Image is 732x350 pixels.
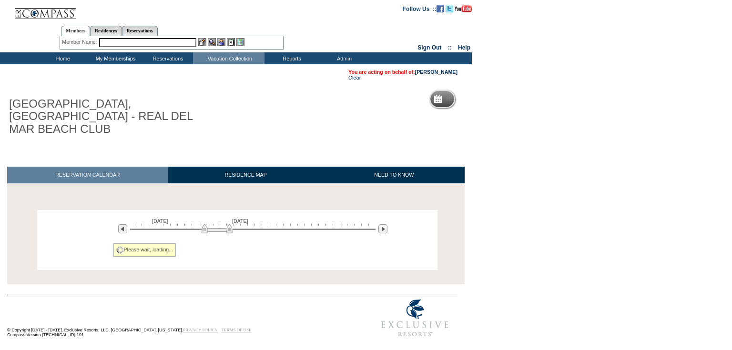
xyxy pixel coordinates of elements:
img: Previous [118,224,127,233]
img: Impersonate [217,38,225,46]
a: Become our fan on Facebook [437,5,444,11]
span: :: [448,44,452,51]
td: Reservations [141,52,193,64]
img: b_edit.gif [198,38,206,46]
a: Reservations [122,26,158,36]
a: NEED TO KNOW [323,167,465,183]
td: Home [36,52,88,64]
td: Vacation Collection [193,52,264,64]
td: My Memberships [88,52,141,64]
img: Follow us on Twitter [446,5,453,12]
a: Residences [90,26,122,36]
td: Admin [317,52,369,64]
div: Member Name: [62,38,99,46]
h5: Reservation Calendar [446,96,519,102]
img: Reservations [227,38,235,46]
div: Please wait, loading... [113,243,176,257]
a: Help [458,44,470,51]
a: Clear [348,75,361,80]
td: © Copyright [DATE] - [DATE]. Exclusive Resorts, LLC. [GEOGRAPHIC_DATA], [US_STATE]. Compass Versi... [7,295,341,342]
span: You are acting on behalf of: [348,69,457,75]
a: RESIDENCE MAP [168,167,324,183]
img: View [208,38,216,46]
span: [DATE] [152,218,168,224]
a: Members [61,26,90,36]
img: spinner2.gif [116,246,124,254]
img: Next [378,224,387,233]
a: [PERSON_NAME] [415,69,457,75]
span: [DATE] [232,218,248,224]
a: RESERVATION CALENDAR [7,167,168,183]
td: Follow Us :: [403,5,437,12]
img: Become our fan on Facebook [437,5,444,12]
a: PRIVACY POLICY [183,328,218,332]
img: Subscribe to our YouTube Channel [455,5,472,12]
a: TERMS OF USE [222,328,252,332]
a: Follow us on Twitter [446,5,453,11]
h1: [GEOGRAPHIC_DATA], [GEOGRAPHIC_DATA] - REAL DEL MAR BEACH CLUB [7,96,221,137]
a: Sign Out [417,44,441,51]
td: Reports [264,52,317,64]
img: Exclusive Resorts [372,294,457,342]
img: b_calculator.gif [236,38,244,46]
a: Subscribe to our YouTube Channel [455,5,472,11]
